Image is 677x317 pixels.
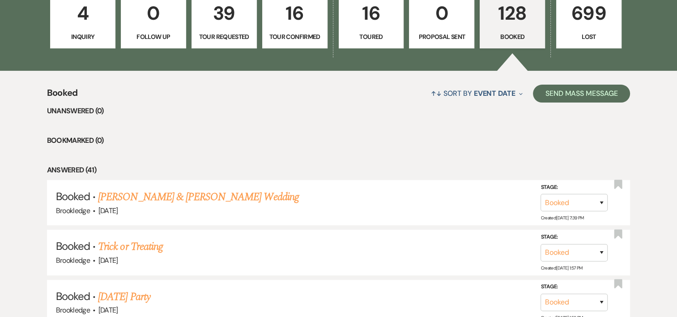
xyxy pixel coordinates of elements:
p: Inquiry [56,32,110,42]
span: Event Date [474,89,515,98]
p: Tour Requested [197,32,251,42]
a: [PERSON_NAME] & [PERSON_NAME] Wedding [98,189,298,205]
span: [DATE] [98,206,118,215]
span: ↑↓ [431,89,442,98]
label: Stage: [541,282,608,292]
p: Proposal Sent [415,32,468,42]
li: Answered (41) [47,164,630,176]
span: [DATE] [98,256,118,265]
span: Brookledge [56,305,90,315]
span: Brookledge [56,206,90,215]
span: Booked [47,86,78,105]
li: Unanswered (0) [47,105,630,117]
span: Booked [56,289,90,303]
p: Lost [562,32,616,42]
p: Follow Up [127,32,180,42]
li: Bookmarked (0) [47,135,630,146]
a: [DATE] Party [98,289,150,305]
span: Brookledge [56,256,90,265]
span: Created: [DATE] 1:57 PM [541,265,582,271]
span: [DATE] [98,305,118,315]
span: Created: [DATE] 7:39 PM [541,215,583,221]
span: Booked [56,189,90,203]
p: Booked [485,32,539,42]
a: Trick or Treating [98,239,163,255]
label: Stage: [541,183,608,193]
span: Booked [56,239,90,253]
p: Tour Confirmed [268,32,322,42]
button: Send Mass Message [533,85,630,103]
label: Stage: [541,232,608,242]
button: Sort By Event Date [427,81,526,105]
p: Toured [345,32,398,42]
